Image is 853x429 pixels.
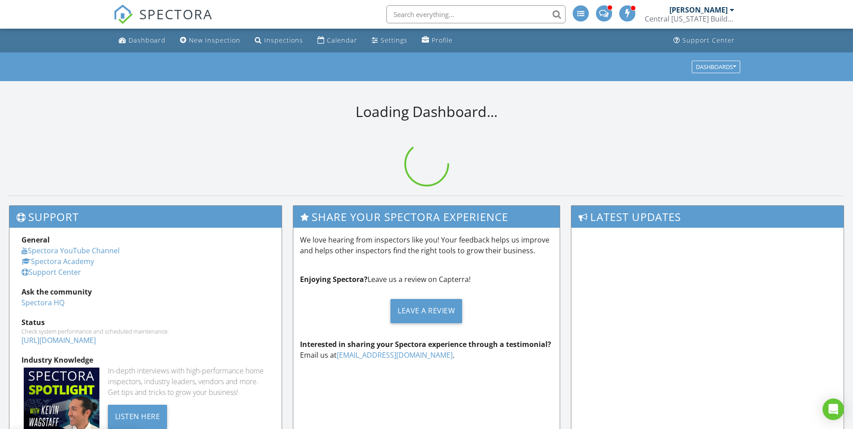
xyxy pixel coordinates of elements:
[300,339,553,360] p: Email us at .
[9,206,282,228] h3: Support
[21,298,64,308] a: Spectora HQ
[21,246,120,256] a: Spectora YouTube Channel
[645,14,734,23] div: Central Florida Building Inspectors
[571,206,844,228] h3: Latest Updates
[696,64,736,70] div: Dashboards
[300,274,553,285] p: Leave us a review on Capterra!
[368,32,411,49] a: Settings
[327,36,357,44] div: Calendar
[108,365,270,398] div: In-depth interviews with high-performance home inspectors, industry leaders, vendors and more. Ge...
[21,328,270,335] div: Check system performance and scheduled maintenance.
[251,32,307,49] a: Inspections
[21,335,96,345] a: [URL][DOMAIN_NAME]
[300,234,553,256] p: We love hearing from inspectors like you! Your feedback helps us improve and helps other inspecto...
[129,36,166,44] div: Dashboard
[692,61,740,73] button: Dashboards
[300,292,553,330] a: Leave a Review
[386,5,566,23] input: Search everything...
[21,256,94,266] a: Spectora Academy
[21,355,270,365] div: Industry Knowledge
[300,274,368,284] strong: Enjoying Spectora?
[390,299,462,323] div: Leave a Review
[21,235,50,245] strong: General
[432,36,453,44] div: Profile
[314,32,361,49] a: Calendar
[21,286,270,297] div: Ask the community
[108,405,167,429] div: Listen Here
[670,32,738,49] a: Support Center
[293,206,560,228] h3: Share Your Spectora Experience
[189,36,240,44] div: New Inspection
[682,36,735,44] div: Support Center
[823,399,844,420] div: Open Intercom Messenger
[21,267,81,277] a: Support Center
[115,32,169,49] a: Dashboard
[21,317,270,328] div: Status
[381,36,407,44] div: Settings
[337,350,453,360] a: [EMAIL_ADDRESS][DOMAIN_NAME]
[418,32,456,49] a: Profile
[108,411,167,421] a: Listen Here
[300,339,551,349] strong: Interested in sharing your Spectora experience through a testimonial?
[669,5,728,14] div: [PERSON_NAME]
[113,4,133,24] img: The Best Home Inspection Software - Spectora
[113,12,213,31] a: SPECTORA
[139,4,213,23] span: SPECTORA
[264,36,303,44] div: Inspections
[176,32,244,49] a: New Inspection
